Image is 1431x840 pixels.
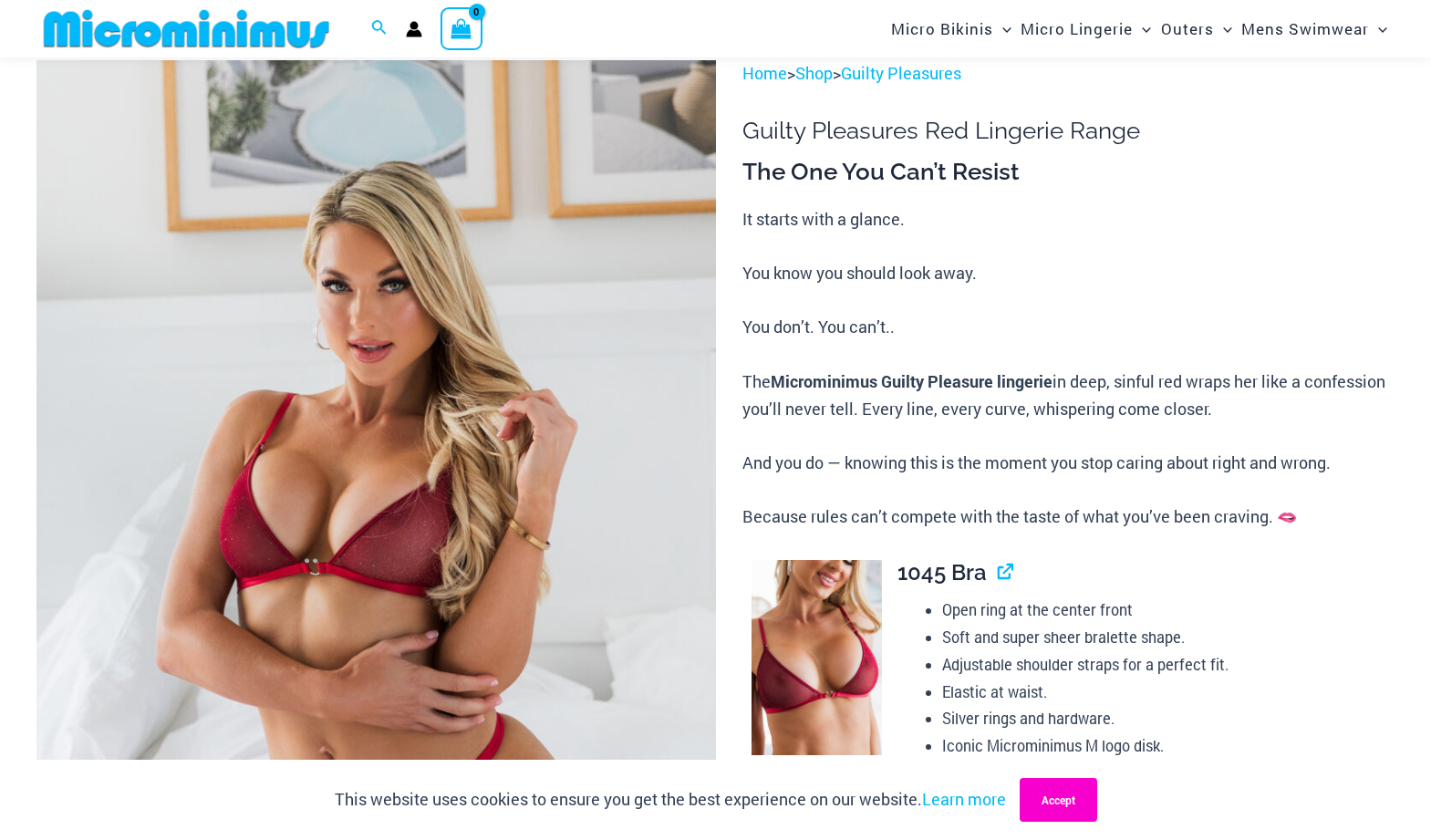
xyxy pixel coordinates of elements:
span: Micro Bikinis [891,5,993,52]
a: Mens SwimwearMenu ToggleMenu Toggle [1237,5,1392,52]
span: Menu Toggle [1369,5,1387,52]
a: Account icon link [406,21,422,37]
span: Mens Swimwear [1241,5,1369,52]
img: Guilty Pleasures Red 1045 Bra [752,560,882,755]
button: Accept [1020,778,1097,822]
a: Search icon link [371,17,388,41]
b: Microminimus Guilty Pleasure lingerie [771,370,1053,392]
span: 1045 Bra [897,559,987,586]
a: Shop [795,62,833,84]
span: Outers [1161,5,1214,52]
nav: Site Navigation [884,3,1395,55]
a: Home [742,62,787,84]
span: Menu Toggle [1133,5,1151,52]
a: Micro LingerieMenu ToggleMenu Toggle [1016,5,1156,52]
span: Menu Toggle [1214,5,1232,52]
h3: The One You Can’t Resist [742,157,1395,188]
a: Micro BikinisMenu ToggleMenu Toggle [887,5,1016,52]
p: It starts with a glance. You know you should look away. You don’t. You can’t.. The in deep, sinfu... [742,206,1395,531]
li: Soft and super sheer bralette shape. [942,624,1395,651]
p: > > [742,60,1395,88]
h1: Guilty Pleasures Red Lingerie Range [742,117,1395,145]
a: Guilty Pleasures [841,62,961,84]
span: Micro Lingerie [1021,5,1133,52]
a: Learn more [922,788,1006,810]
li: Elastic at waist. [942,679,1395,706]
span: Menu Toggle [993,5,1011,52]
li: Iconic Microminimus M logo disk. [942,732,1395,760]
a: View Shopping Cart, empty [441,7,482,49]
li: Adjustable shoulder straps for a perfect fit. [942,651,1395,679]
p: This website uses cookies to ensure you get the best experience on our website. [335,786,1006,814]
img: MM SHOP LOGO FLAT [36,8,337,49]
a: OutersMenu ToggleMenu Toggle [1156,5,1237,52]
li: Open ring at the center front [942,596,1395,624]
li: Silver rings and hardware. [942,705,1395,732]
